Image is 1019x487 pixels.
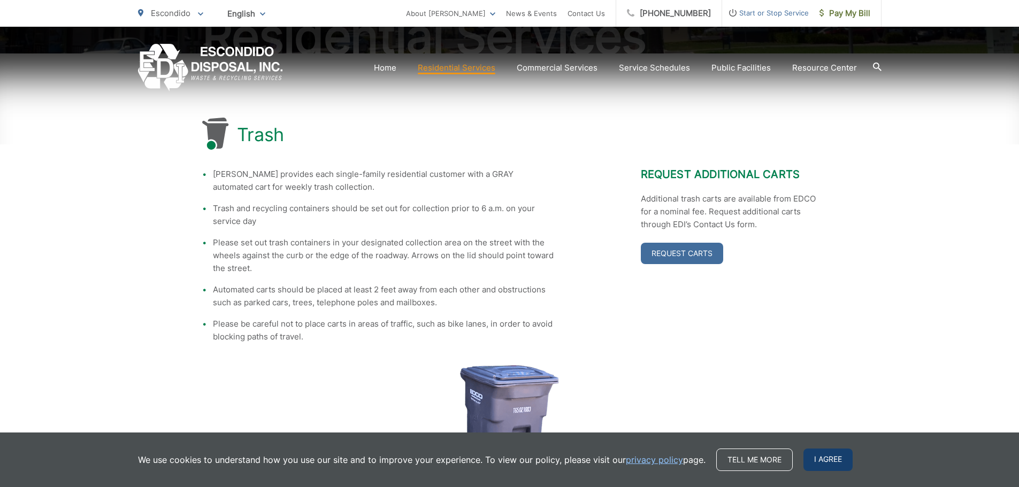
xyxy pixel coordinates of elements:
[213,202,555,228] li: Trash and recycling containers should be set out for collection prior to 6 a.m. on your service day
[219,4,273,23] span: English
[619,61,690,74] a: Service Schedules
[641,243,723,264] a: Request Carts
[792,61,857,74] a: Resource Center
[641,192,817,231] p: Additional trash carts are available from EDCO for a nominal fee. Request additional carts throug...
[517,61,597,74] a: Commercial Services
[803,449,853,471] span: I agree
[406,7,495,20] a: About [PERSON_NAME]
[213,168,555,194] li: [PERSON_NAME] provides each single-family residential customer with a GRAY automated cart for wee...
[506,7,557,20] a: News & Events
[716,449,793,471] a: Tell me more
[213,283,555,309] li: Automated carts should be placed at least 2 feet away from each other and obstructions such as pa...
[641,168,817,181] h2: Request Additional Carts
[374,61,396,74] a: Home
[711,61,771,74] a: Public Facilities
[237,124,285,145] h1: Trash
[213,318,555,343] li: Please be careful not to place carts in areas of traffic, such as bike lanes, in order to avoid b...
[138,453,706,466] p: We use cookies to understand how you use our site and to improve your experience. To view our pol...
[568,7,605,20] a: Contact Us
[138,44,283,91] a: EDCD logo. Return to the homepage.
[151,8,190,18] span: Escondido
[819,7,870,20] span: Pay My Bill
[418,61,495,74] a: Residential Services
[213,236,555,275] li: Please set out trash containers in your designated collection area on the street with the wheels ...
[626,453,683,466] a: privacy policy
